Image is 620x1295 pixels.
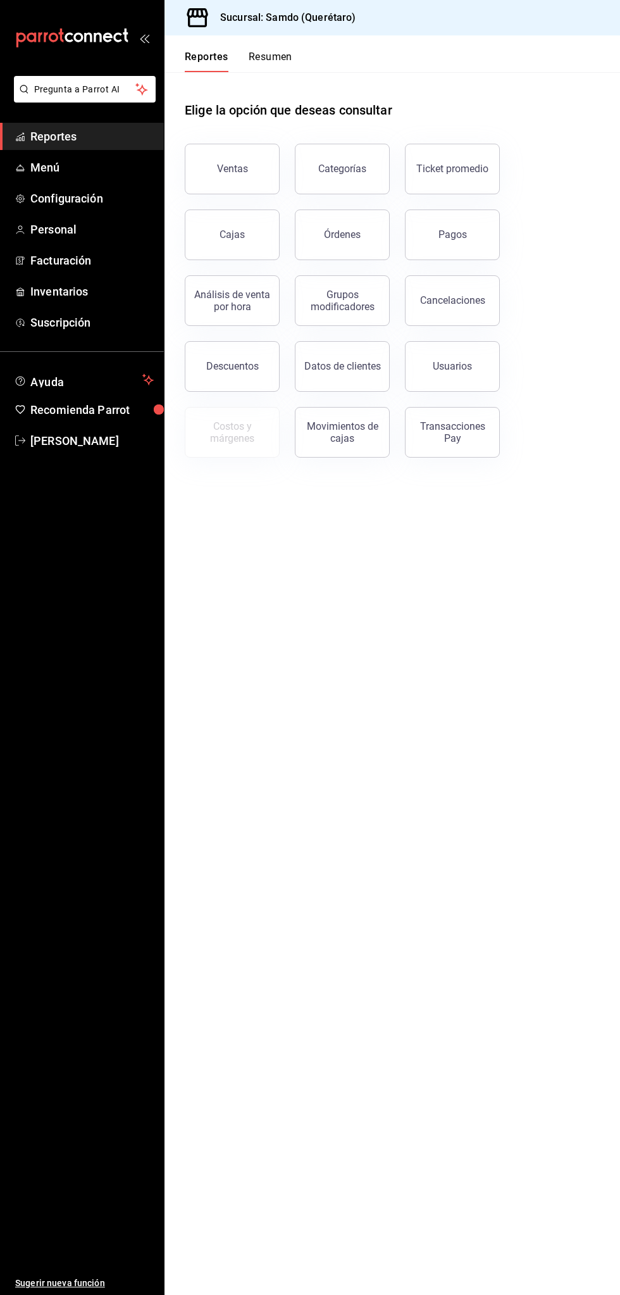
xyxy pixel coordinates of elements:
span: Facturación [30,252,154,269]
span: Personal [30,221,154,238]
span: Reportes [30,128,154,145]
button: Pregunta a Parrot AI [14,76,156,103]
span: Suscripción [30,314,154,331]
h3: Sucursal: Samdo (Querétaro) [210,10,356,25]
button: Datos de clientes [295,341,390,392]
button: Pagos [405,210,500,260]
div: Descuentos [206,360,259,372]
button: Contrata inventarios para ver este reporte [185,407,280,458]
div: navigation tabs [185,51,292,72]
button: Grupos modificadores [295,275,390,326]
button: Usuarios [405,341,500,392]
button: Ticket promedio [405,144,500,194]
div: Ventas [217,163,248,175]
button: open_drawer_menu [139,33,149,43]
button: Transacciones Pay [405,407,500,458]
div: Datos de clientes [304,360,381,372]
div: Órdenes [324,228,361,241]
div: Pagos [438,228,467,241]
div: Análisis de venta por hora [193,289,271,313]
button: Descuentos [185,341,280,392]
span: Sugerir nueva función [15,1277,154,1290]
span: [PERSON_NAME] [30,432,154,449]
span: Pregunta a Parrot AI [34,83,136,96]
button: Órdenes [295,210,390,260]
h1: Elige la opción que deseas consultar [185,101,392,120]
div: Cajas [220,227,245,242]
div: Costos y márgenes [193,420,271,444]
span: Ayuda [30,372,137,387]
button: Reportes [185,51,228,72]
span: Configuración [30,190,154,207]
button: Análisis de venta por hora [185,275,280,326]
button: Resumen [249,51,292,72]
button: Ventas [185,144,280,194]
a: Cajas [185,210,280,260]
button: Cancelaciones [405,275,500,326]
div: Grupos modificadores [303,289,381,313]
div: Ticket promedio [416,163,488,175]
div: Movimientos de cajas [303,420,381,444]
div: Transacciones Pay [413,420,492,444]
span: Menú [30,159,154,176]
div: Usuarios [433,360,472,372]
div: Cancelaciones [420,294,485,306]
span: Recomienda Parrot [30,401,154,418]
a: Pregunta a Parrot AI [9,92,156,105]
button: Categorías [295,144,390,194]
button: Movimientos de cajas [295,407,390,458]
div: Categorías [318,163,366,175]
span: Inventarios [30,283,154,300]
